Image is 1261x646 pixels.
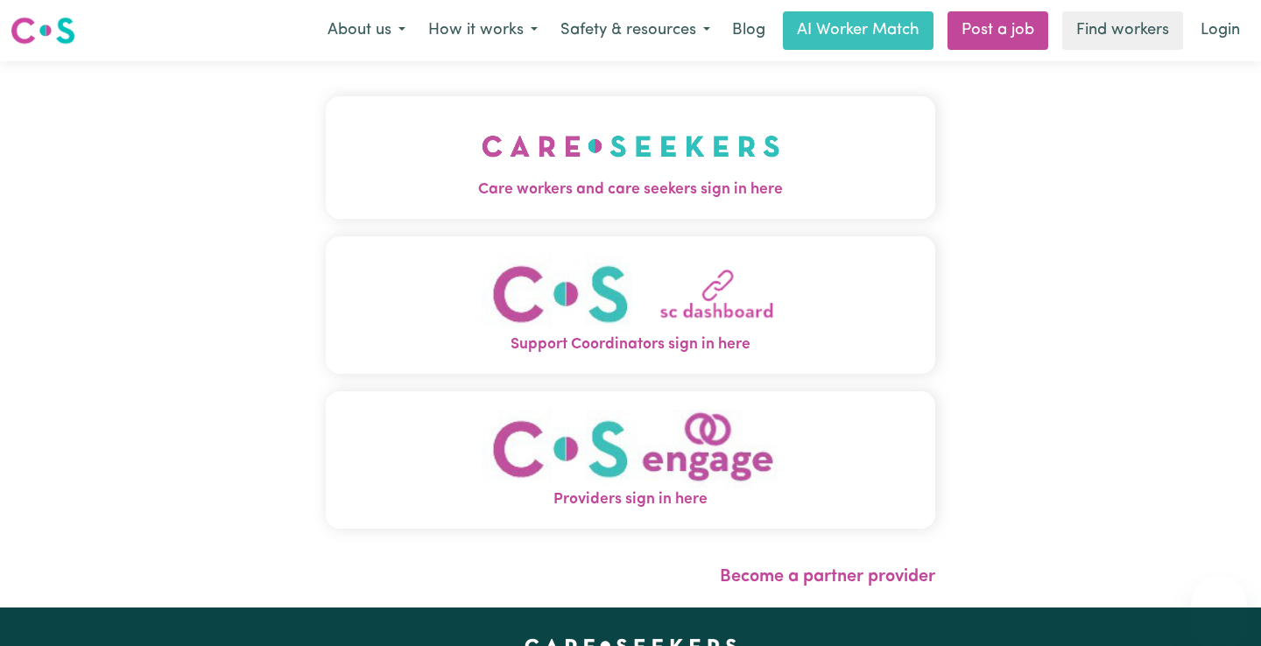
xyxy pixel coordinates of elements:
button: How it works [417,12,549,49]
a: Become a partner provider [720,568,935,586]
span: Care workers and care seekers sign in here [326,179,935,201]
a: Find workers [1062,11,1183,50]
button: Safety & resources [549,12,722,49]
iframe: Button to launch messaging window [1191,576,1247,632]
span: Providers sign in here [326,488,935,511]
button: About us [316,12,417,49]
a: AI Worker Match [783,11,933,50]
a: Login [1190,11,1250,50]
img: Careseekers logo [11,15,75,46]
span: Support Coordinators sign in here [326,334,935,356]
a: Careseekers logo [11,11,75,51]
a: Blog [722,11,776,50]
button: Support Coordinators sign in here [326,236,935,374]
button: Care workers and care seekers sign in here [326,96,935,219]
a: Post a job [948,11,1048,50]
button: Providers sign in here [326,391,935,529]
